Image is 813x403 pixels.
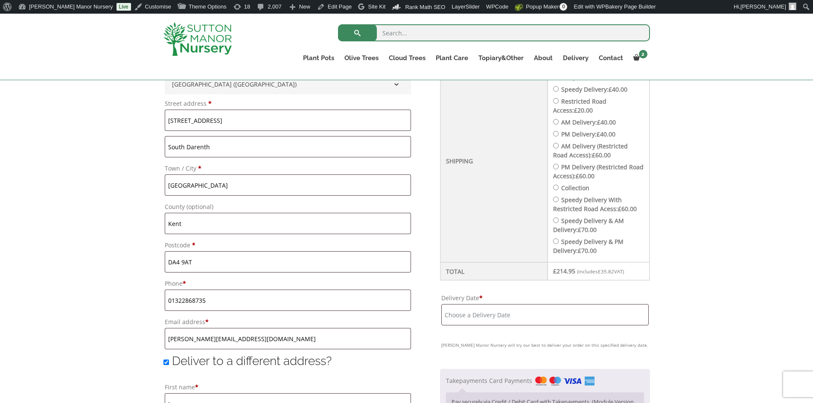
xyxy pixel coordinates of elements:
span: Site Kit [368,3,385,10]
bdi: 70.00 [578,246,597,255]
label: AM Delivery (Restricted Road Access): [553,142,628,159]
a: Plant Care [431,52,473,64]
label: Postcode [165,239,411,251]
a: Delivery [558,52,594,64]
input: Search... [338,24,650,41]
span: £ [553,267,557,275]
label: PM Delivery (Restricted Road Access): [553,163,644,180]
span: £ [609,85,612,93]
input: House number and street name [165,110,411,131]
label: Town / City [165,162,411,174]
small: [PERSON_NAME] Manor Nursery will try our best to deliver your order on this specified delivery date. [441,340,648,350]
label: Collection [561,184,589,192]
bdi: 60.00 [618,205,637,213]
a: 2 [628,52,650,64]
label: Street address [165,98,411,110]
label: Speedy Delivery & PM Delivery: [553,238,624,255]
input: Apartment, suite, unit, etc. (optional) [165,136,411,157]
a: Olive Trees [339,52,384,64]
span: 2 [639,50,647,58]
bdi: 40.00 [597,130,615,138]
abbr: required [479,294,483,302]
span: £ [574,106,577,114]
bdi: 40.00 [609,85,627,93]
span: £ [592,151,595,159]
th: Shipping [440,60,548,262]
span: 0 [559,3,567,11]
span: Country/Region [165,73,411,94]
bdi: 40.00 [597,118,616,126]
label: Phone [165,278,411,290]
span: [PERSON_NAME] [740,3,786,10]
span: £ [578,226,581,234]
bdi: 20.00 [574,106,593,114]
a: Plant Pots [298,52,339,64]
label: County [165,201,411,213]
small: (includes VAT) [577,268,624,275]
label: Delivery Date [441,292,648,304]
input: Deliver to a different address? [163,360,169,365]
a: About [529,52,558,64]
label: Speedy Delivery & AM Delivery: [553,217,624,234]
span: £ [597,130,600,138]
label: First name [165,381,411,393]
img: Takepayments Card Payments [535,377,594,386]
span: £ [598,268,601,275]
th: Total [440,262,548,280]
bdi: 60.00 [576,172,594,180]
label: Speedy Delivery With Restricted Road Acess: [553,196,637,213]
label: AM Delivery: [561,118,616,126]
span: (optional) [186,203,213,211]
span: £ [578,246,581,255]
input: Choose a Delivery Date [441,304,648,325]
bdi: 214.95 [553,267,575,275]
span: United Kingdom (UK) [169,77,407,91]
a: Topiary&Other [473,52,529,64]
a: Cloud Trees [384,52,431,64]
img: logo [163,22,232,56]
label: Speedy Delivery: [561,85,627,93]
a: Contact [594,52,628,64]
label: PM Delivery: [561,130,615,138]
span: £ [576,172,579,180]
span: £ [618,205,621,213]
label: Takepayments Card Payments [446,377,594,385]
span: £ [597,118,600,126]
a: Live [117,3,131,11]
span: 35.82 [598,268,614,275]
label: Email address [165,316,411,328]
span: Deliver to a different address? [172,354,332,368]
bdi: 70.00 [578,226,597,234]
label: Restricted Road Access: [553,97,606,114]
bdi: 60.00 [592,151,611,159]
span: Rank Math SEO [405,4,445,10]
